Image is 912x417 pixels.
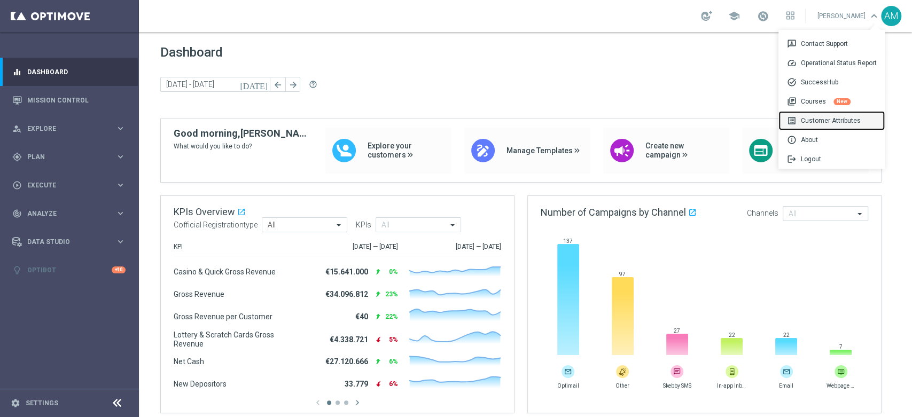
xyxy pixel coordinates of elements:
[26,400,58,406] a: Settings
[12,68,126,76] button: equalizer Dashboard
[787,135,801,145] span: info
[778,150,885,169] a: logoutLogout
[12,237,115,247] div: Data Studio
[115,152,126,162] i: keyboard_arrow_right
[12,265,22,275] i: lightbulb
[12,124,126,133] button: person_search Explore keyboard_arrow_right
[787,39,801,49] span: 3p
[728,10,740,22] span: school
[787,97,801,106] span: library_books
[12,180,115,190] div: Execute
[27,182,115,188] span: Execute
[115,237,126,247] i: keyboard_arrow_right
[12,238,126,246] button: Data Studio keyboard_arrow_right
[778,130,885,150] a: infoAbout
[12,86,126,114] div: Mission Control
[12,124,115,133] div: Explore
[778,34,885,53] div: Contact Support
[27,154,115,160] span: Plan
[778,53,885,73] a: speedOperational Status Report
[778,92,885,111] div: Courses
[27,86,126,114] a: Mission Control
[778,111,885,130] div: Customer Attributes
[12,209,115,218] div: Analyze
[12,256,126,284] div: Optibot
[787,58,801,68] span: speed
[787,116,801,125] span: list_alt
[787,154,801,164] span: logout
[12,153,126,161] button: gps_fixed Plan keyboard_arrow_right
[112,266,126,273] div: +10
[12,152,22,162] i: gps_fixed
[868,10,880,22] span: keyboard_arrow_down
[12,67,22,77] i: equalizer
[12,58,126,86] div: Dashboard
[778,34,885,53] a: 3pContact Support
[833,98,851,105] div: New
[12,209,22,218] i: track_changes
[778,73,885,92] a: task_altSuccessHub
[12,96,126,105] button: Mission Control
[27,125,115,132] span: Explore
[27,210,115,217] span: Analyze
[12,209,126,218] button: track_changes Analyze keyboard_arrow_right
[115,180,126,190] i: keyboard_arrow_right
[778,53,885,73] div: Operational Status Report
[787,77,801,87] span: task_alt
[778,150,885,169] div: Logout
[11,398,20,408] i: settings
[778,92,885,111] a: library_booksCoursesNew
[816,8,881,24] a: [PERSON_NAME]keyboard_arrow_down 3pContact Support speedOperational Status Report task_altSuccess...
[881,6,901,26] div: AM
[12,124,22,133] i: person_search
[27,58,126,86] a: Dashboard
[12,152,115,162] div: Plan
[12,266,126,274] button: lightbulb Optibot +10
[778,111,885,130] a: list_altCustomer Attributes
[115,208,126,218] i: keyboard_arrow_right
[115,123,126,133] i: keyboard_arrow_right
[12,181,126,190] button: play_circle_outline Execute keyboard_arrow_right
[12,180,22,190] i: play_circle_outline
[27,256,112,284] a: Optibot
[27,239,115,245] span: Data Studio
[778,73,885,92] div: SuccessHub
[778,130,885,150] div: About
